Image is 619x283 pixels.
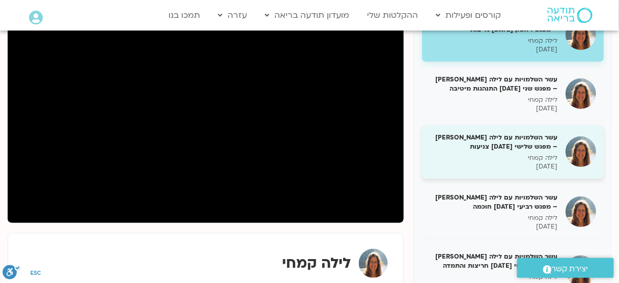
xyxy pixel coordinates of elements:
[430,133,558,151] h5: עשר השלמויות עם לילה [PERSON_NAME] – מפגש שלישי [DATE] צניעות
[431,6,507,25] a: קורסים ופעילות
[430,45,558,54] p: [DATE]
[548,8,593,23] img: תודעה בריאה
[430,273,558,281] p: לילה קמחי
[430,214,558,222] p: לילה קמחי
[566,136,596,167] img: עשר השלמויות עם לילה קמחי – מפגש שלישי 04/10/24 צניעות
[283,253,351,273] strong: לילה קמחי
[430,104,558,113] p: [DATE]
[260,6,355,25] a: מועדון תודעה בריאה
[359,249,388,278] img: לילה קמחי
[213,6,252,25] a: עזרה
[566,78,596,109] img: עשר השלמויות עם לילה קמחי – מפגש שני 03/10/24 התנהגות מיטיבה
[566,196,596,227] img: עשר השלמויות עם לילה קמחי – מפגש רביעי 05/10/24 חוכמה
[430,96,558,104] p: לילה קמחי
[552,262,588,276] span: יצירת קשר
[164,6,206,25] a: תמכו בנו
[430,193,558,211] h5: עשר השלמויות עם לילה [PERSON_NAME] – מפגש רביעי [DATE] חוכמה
[430,252,558,270] h5: עשר השלמויות עם לילה [PERSON_NAME] – מפגש חמישי [DATE] חריצות והתמדה
[566,19,596,50] img: עשר השלמויות עם לילה קמחי – מפגש ראשון 02/10/24 נדיבות
[517,258,614,278] a: יצירת קשר
[430,162,558,171] p: [DATE]
[430,222,558,231] p: [DATE]
[430,75,558,93] h5: עשר השלמויות עם לילה [PERSON_NAME] – מפגש שני [DATE] התנהגות מיטיבה
[430,37,558,45] p: לילה קמחי
[362,6,424,25] a: ההקלטות שלי
[430,154,558,162] p: לילה קמחי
